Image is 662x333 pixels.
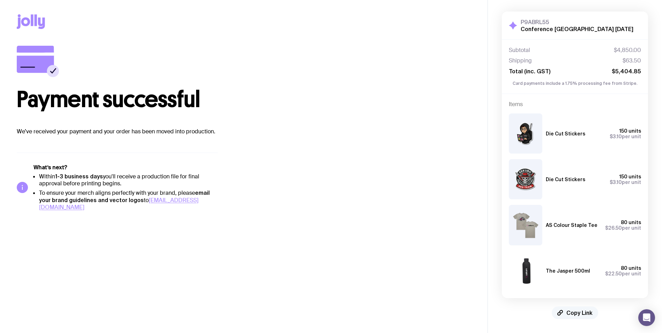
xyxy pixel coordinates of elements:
span: Subtotal [509,47,530,54]
span: 150 units [619,174,641,179]
li: To ensure your merch aligns perfectly with your brand, please to [39,189,218,211]
span: Total (inc. GST) [509,68,550,75]
span: per unit [610,179,641,185]
h5: What’s next? [34,164,218,171]
span: 80 units [621,220,641,225]
a: [EMAIL_ADDRESS][DOMAIN_NAME] [39,197,199,211]
span: $22.50 [605,271,622,276]
span: per unit [605,271,641,276]
h3: Die Cut Stickers [546,131,585,136]
span: per unit [610,134,641,139]
strong: email your brand guidelines and vector logos [39,190,210,203]
h3: The Jasper 500ml [546,268,590,274]
span: $3.10 [610,179,622,185]
div: Open Intercom Messenger [638,309,655,326]
span: $5,404.85 [612,68,641,75]
span: $3.10 [610,134,622,139]
span: $63.50 [623,57,641,64]
h2: Conference [GEOGRAPHIC_DATA] [DATE] [521,25,633,32]
span: $4,850.00 [614,47,641,54]
span: Shipping [509,57,532,64]
h1: Payment successful [17,88,471,111]
h3: AS Colour Staple Tee [546,222,597,228]
h4: Items [509,101,641,108]
h3: P9ABRL55 [521,18,633,25]
span: 80 units [621,265,641,271]
p: Card payments include a 1.75% processing fee from Stripe. [509,80,641,87]
span: $26.50 [605,225,622,231]
span: 150 units [619,128,641,134]
strong: 1-3 business days [55,173,103,179]
li: Within you'll receive a production file for final approval before printing begins. [39,173,218,187]
button: Copy Link [552,306,598,319]
h3: Die Cut Stickers [546,177,585,182]
span: per unit [605,225,641,231]
span: Copy Link [566,309,593,316]
p: We’ve received your payment and your order has been moved into production. [17,127,471,136]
